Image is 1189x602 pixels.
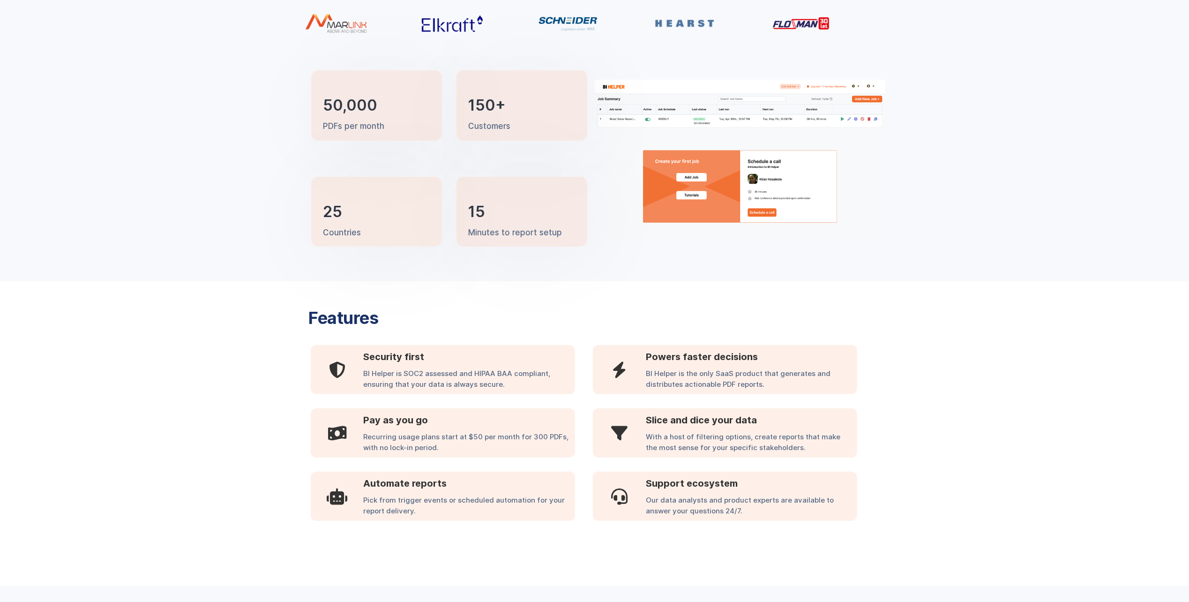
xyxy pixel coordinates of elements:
[646,369,857,394] div: BI Helper is the only SaaS product that generates and distributes actionable PDF reports.
[364,350,575,364] h3: Security first
[323,98,377,113] h3: 50,000
[468,205,485,219] h3: 15
[364,432,575,458] div: Recurring usage plans start at $50 per month for 300 PDFs, with no lock-in period.
[311,345,364,394] div: 
[593,345,646,394] div: 
[468,227,562,239] p: Minutes to report setup
[593,408,646,458] div: 
[309,309,543,326] h3: Features
[311,472,364,521] div: 
[323,205,342,219] h3: 25
[323,227,361,239] p: Countries
[364,413,575,427] h3: Pay as you go
[646,350,857,364] h3: Powers faster decisions
[646,432,857,458] div: With a host of filtering options, create reports that make the most sense for your specific stake...
[468,121,510,132] p: Customers
[646,413,857,427] h3: Slice and dice your data
[646,495,857,521] div: Our data analysts and product experts are available to answer your questions 24/7.
[364,476,575,490] h3: Automate reports
[364,495,575,521] div: Pick from trigger events or scheduled automation for your report delivery.
[646,476,857,490] h3: Support ecosystem
[364,369,575,394] div: BI Helper is SOC2 assessed and HIPAA BAA compliant, ensuring that your data is always secure.
[311,408,364,458] div: 
[468,98,506,113] h3: 150+
[593,472,646,521] div: 
[323,121,384,132] p: PDFs per month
